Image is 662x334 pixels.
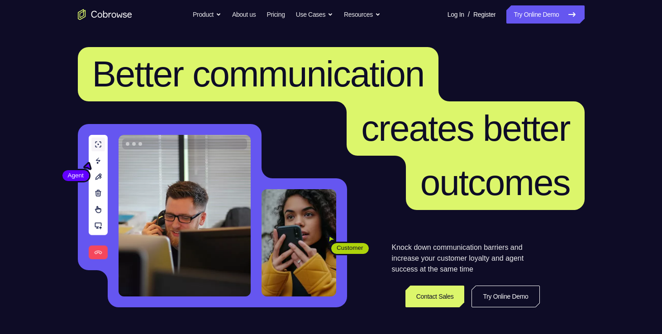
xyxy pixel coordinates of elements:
a: Try Online Demo [471,286,539,307]
a: Register [473,5,495,24]
a: About us [232,5,256,24]
a: Log In [448,5,464,24]
a: Go to the home page [78,9,132,20]
button: Product [193,5,221,24]
span: outcomes [420,162,570,203]
button: Resources [344,5,381,24]
button: Use Cases [296,5,333,24]
span: / [468,9,470,20]
a: Try Online Demo [506,5,584,24]
span: creates better [361,108,570,148]
a: Contact Sales [405,286,465,307]
img: A customer support agent talking on the phone [119,135,251,296]
p: Knock down communication barriers and increase your customer loyalty and agent success at the sam... [392,242,540,275]
a: Pricing [267,5,285,24]
img: A customer holding their phone [262,189,336,296]
span: Better communication [92,54,424,94]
